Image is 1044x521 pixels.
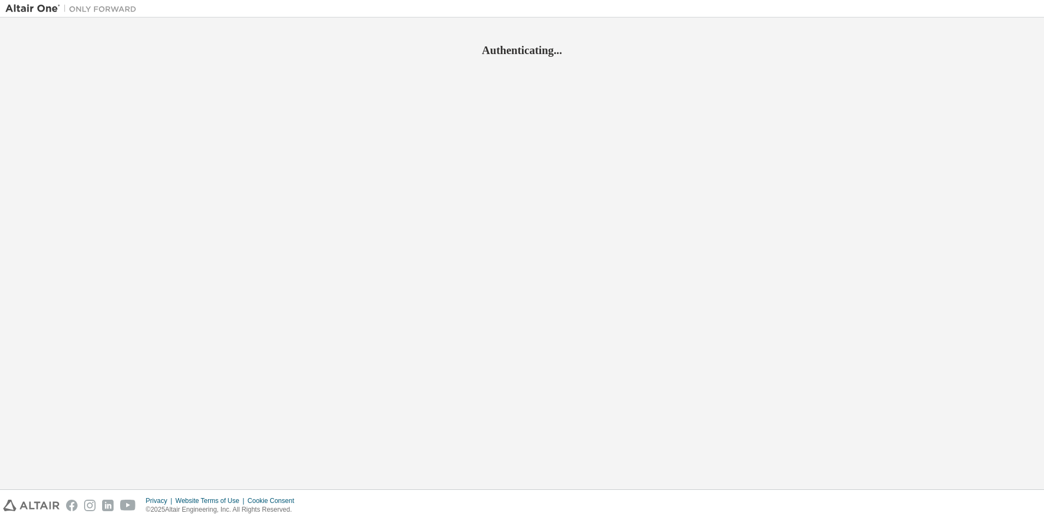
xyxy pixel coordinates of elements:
[146,496,175,505] div: Privacy
[5,43,1039,57] h2: Authenticating...
[84,500,96,511] img: instagram.svg
[5,3,142,14] img: Altair One
[175,496,247,505] div: Website Terms of Use
[66,500,78,511] img: facebook.svg
[120,500,136,511] img: youtube.svg
[3,500,60,511] img: altair_logo.svg
[146,505,301,514] p: © 2025 Altair Engineering, Inc. All Rights Reserved.
[247,496,300,505] div: Cookie Consent
[102,500,114,511] img: linkedin.svg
